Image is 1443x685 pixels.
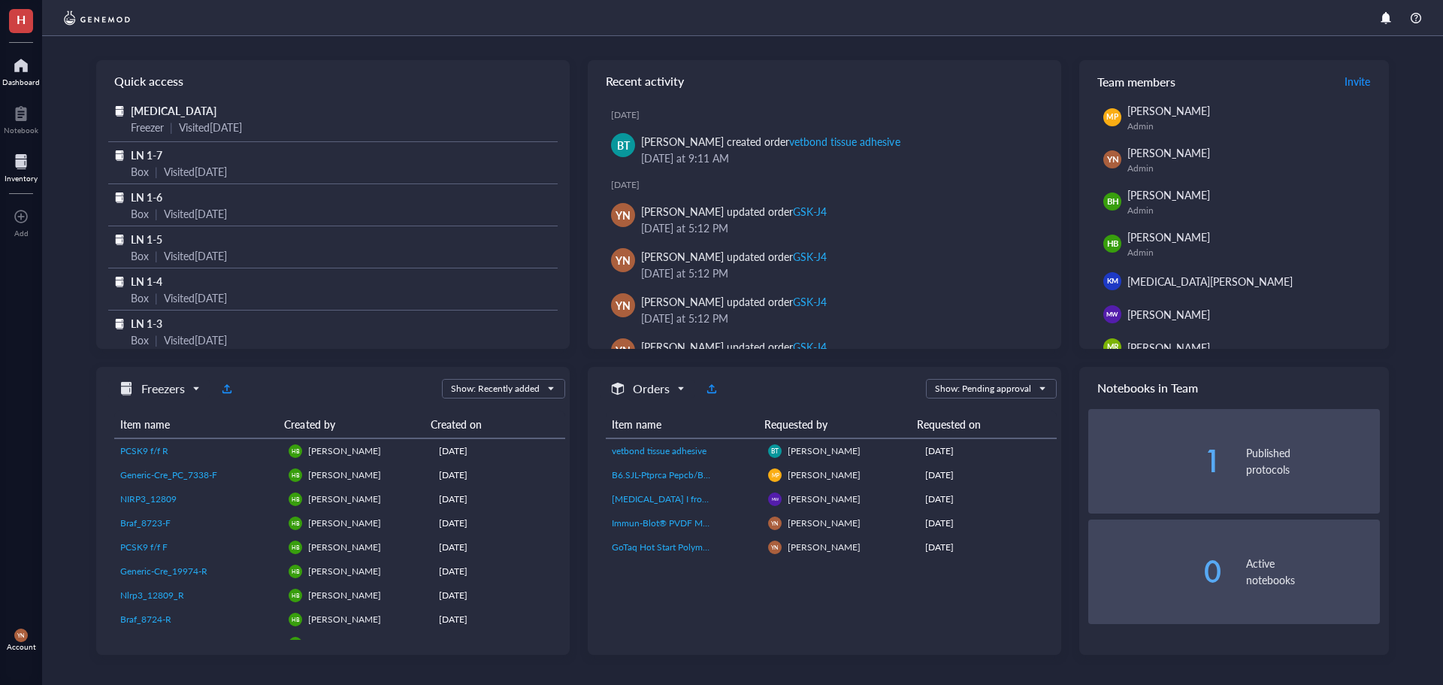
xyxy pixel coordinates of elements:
[788,444,861,457] span: [PERSON_NAME]
[131,205,149,222] div: Box
[788,493,861,505] span: [PERSON_NAME]
[1106,341,1118,353] span: MR
[120,589,184,602] span: Nlrp3_12809_R
[611,109,1049,121] div: [DATE]
[1079,60,1389,102] div: Team members
[164,163,227,180] div: Visited [DATE]
[170,119,173,135] div: |
[789,134,900,149] div: vetbond tissue adhesive
[120,493,177,505] span: NIRP3_12809
[788,541,861,553] span: [PERSON_NAME]
[120,637,216,650] span: Generic-Cre-PC_7339-R
[600,287,1049,332] a: YN[PERSON_NAME] updated orderGSK-J4[DATE] at 5:12 PM
[155,289,158,306] div: |
[1088,446,1222,476] div: 1
[292,496,299,502] span: HB
[758,411,911,438] th: Requested by
[2,53,40,86] a: Dashboard
[292,544,299,550] span: HB
[1127,145,1210,160] span: [PERSON_NAME]
[1079,367,1389,409] div: Notebooks in Team
[120,444,168,457] span: PCSK9 f/f R
[141,380,185,398] h5: Freezers
[131,332,149,348] div: Box
[164,332,227,348] div: Visited [DATE]
[612,444,756,458] a: vetbond tissue adhesive
[1106,111,1118,123] span: MP
[1106,238,1118,250] span: HB
[131,247,149,264] div: Box
[925,517,1051,530] div: [DATE]
[120,613,277,626] a: Braf_8724-R
[612,493,1015,505] span: [MEDICAL_DATA] I from bovine pancreas,Type IV, lyophilized powder, ≥2,000 Kunitz units/mg protein
[633,380,670,398] h5: Orders
[131,289,149,306] div: Box
[4,126,38,135] div: Notebook
[641,150,1037,166] div: [DATE] at 9:11 AM
[155,205,158,222] div: |
[925,468,1051,482] div: [DATE]
[588,60,1061,102] div: Recent activity
[131,232,162,247] span: LN 1-5
[793,204,827,219] div: GSK-J4
[96,60,570,102] div: Quick access
[164,289,227,306] div: Visited [DATE]
[1246,555,1380,588] div: Active notebooks
[308,613,381,626] span: [PERSON_NAME]
[120,637,277,650] a: Generic-Cre-PC_7339-R
[439,541,559,554] div: [DATE]
[616,297,631,314] span: YN
[1345,74,1370,89] span: Invite
[120,468,277,482] a: Generic-Cre_PC_7338-F
[771,472,779,478] span: MP
[641,133,900,150] div: [PERSON_NAME] created order
[5,174,38,183] div: Inventory
[292,616,299,623] span: HB
[120,493,277,506] a: NIRP3_12809
[439,613,559,626] div: [DATE]
[308,637,381,650] span: [PERSON_NAME]
[641,310,1037,326] div: [DATE] at 5:12 PM
[612,541,723,553] span: GoTaq Hot Start Polymerase
[793,249,827,264] div: GSK-J4
[120,565,277,578] a: Generic-Cre_19974-R
[308,468,381,481] span: [PERSON_NAME]
[4,102,38,135] a: Notebook
[612,541,756,554] a: GoTaq Hot Start Polymerase
[616,252,631,268] span: YN
[17,10,26,29] span: H
[1127,187,1210,202] span: [PERSON_NAME]
[641,203,827,220] div: [PERSON_NAME] updated order
[2,77,40,86] div: Dashboard
[641,293,827,310] div: [PERSON_NAME] updated order
[292,592,299,599] span: HB
[1127,162,1374,174] div: Admin
[120,517,171,529] span: Braf_8723-F
[1344,69,1371,93] button: Invite
[5,150,38,183] a: Inventory
[131,163,149,180] div: Box
[1106,276,1118,286] span: KM
[612,444,706,457] span: vetbond tissue adhesive
[278,411,425,438] th: Created by
[611,179,1049,191] div: [DATE]
[439,493,559,506] div: [DATE]
[1127,120,1374,132] div: Admin
[155,332,158,348] div: |
[606,411,758,438] th: Item name
[793,294,827,309] div: GSK-J4
[425,411,553,438] th: Created on
[292,471,299,478] span: HB
[771,544,779,550] span: YN
[617,137,630,153] span: BT
[600,127,1049,172] a: BT[PERSON_NAME] created ordervetbond tissue adhesive[DATE] at 9:11 AM
[308,517,381,529] span: [PERSON_NAME]
[1127,229,1210,244] span: [PERSON_NAME]
[612,517,756,530] a: Immun-Blot® PVDF Membrane, Roll, 26 cm x 3.3 m, 1620177
[1088,556,1222,586] div: 0
[131,274,162,289] span: LN 1-4
[439,589,559,602] div: [DATE]
[1127,247,1374,259] div: Admin
[131,147,162,162] span: LN 1-7
[612,493,756,506] a: [MEDICAL_DATA] I from bovine pancreas,Type IV, lyophilized powder, ≥2,000 Kunitz units/mg protein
